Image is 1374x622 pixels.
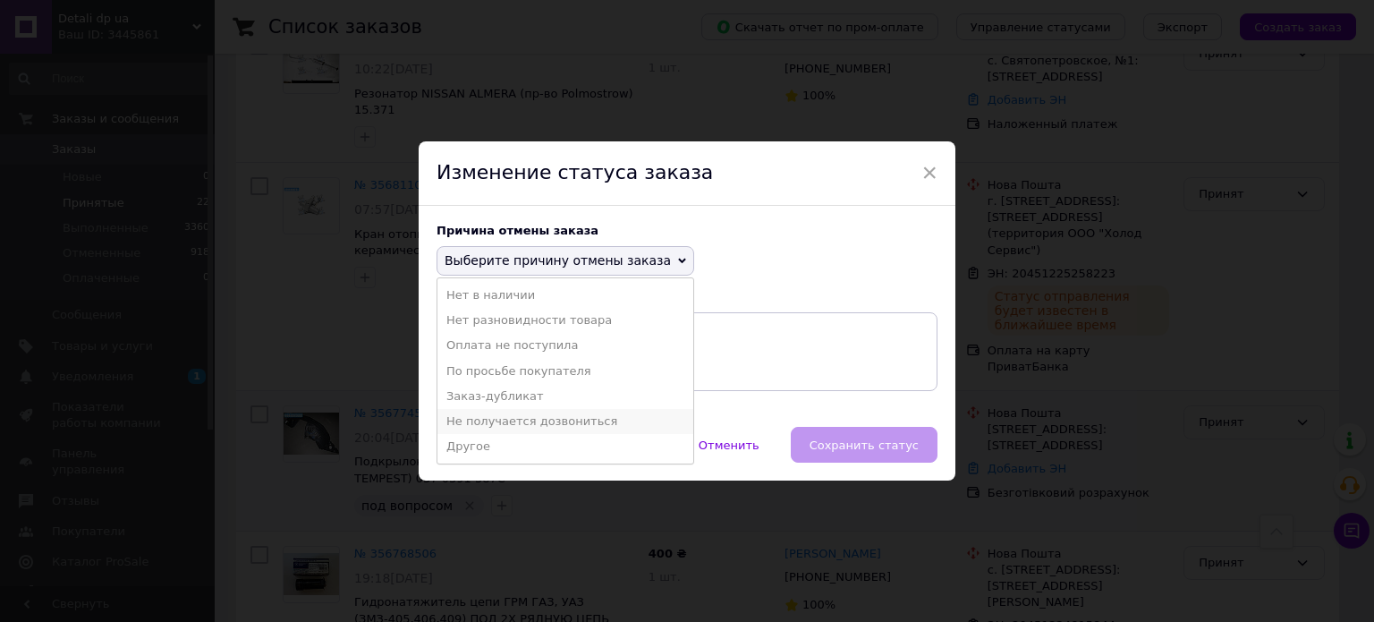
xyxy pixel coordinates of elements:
li: Другое [437,434,693,459]
span: Выберите причину отмены заказа [445,253,671,268]
li: Нет в наличии [437,283,693,308]
li: По просьбе покупателя [437,359,693,384]
div: Причина отмены заказа [437,224,937,237]
button: Отменить [680,427,778,463]
div: Изменение статуса заказа [419,141,955,206]
li: Заказ-дубликат [437,384,693,409]
li: Нет разновидности товара [437,308,693,333]
li: Не получается дозвониться [437,409,693,434]
li: Оплата не поступила [437,333,693,358]
span: × [921,158,937,188]
span: Отменить [699,439,759,452]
